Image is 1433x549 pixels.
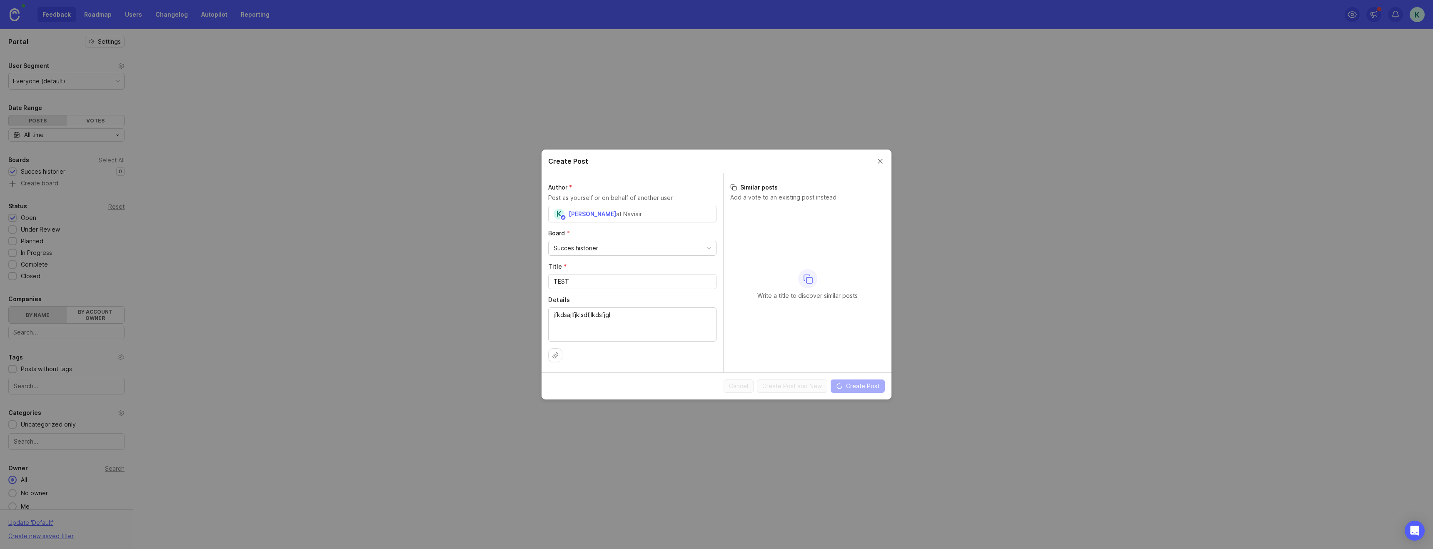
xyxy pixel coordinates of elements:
img: member badge [560,215,567,221]
h2: Create Post [548,156,588,166]
p: Add a vote to an existing post instead [730,193,885,202]
h3: Similar posts [730,183,885,192]
span: [PERSON_NAME] [569,210,616,217]
div: Succes historier [554,244,598,253]
span: Board (required) [548,230,570,237]
button: Close create post modal [876,157,885,166]
label: Details [548,296,716,304]
p: Write a title to discover similar posts [757,292,858,300]
div: Open Intercom Messenger [1405,521,1425,541]
span: Title (required) [548,263,567,270]
span: Author (required) [548,184,572,191]
p: Post as yourself or on behalf of another user [548,193,716,202]
div: K [554,209,564,220]
input: Short, descriptive title [554,277,711,286]
textarea: jfkdsajlfjklsdfjlkdsfjgl [554,310,711,338]
div: at Naviair [616,210,642,219]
